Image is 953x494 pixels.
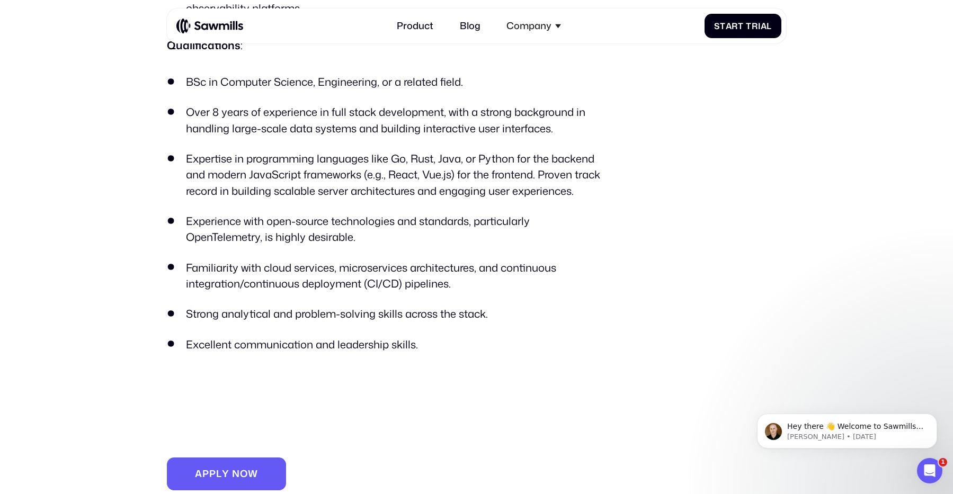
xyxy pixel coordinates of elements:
span: r [752,21,758,31]
li: Excellent communication and leadership skills. [167,336,605,352]
a: Applynow [167,457,286,490]
span: a [761,21,767,31]
span: w [248,468,258,480]
span: l [767,21,772,31]
li: Expertise in programming languages like Go, Rust, Java, or Python for the backend and modern Java... [167,150,605,199]
span: t [738,21,744,31]
span: A [195,468,202,480]
iframe: Intercom notifications message [741,391,953,465]
span: S [714,21,720,31]
span: T [746,21,752,31]
span: r [732,21,738,31]
strong: Qualifications [167,38,241,52]
li: Strong analytical and problem-solving skills across the stack. [167,306,605,321]
li: BSc in Computer Science, Engineering, or a related field. [167,74,605,89]
span: i [758,21,761,31]
span: p [202,468,209,480]
div: Company [506,20,551,32]
li: Familiarity with cloud services, microservices architectures, and continuous integration/continuo... [167,259,605,292]
p: ‍ [167,371,605,390]
span: o [240,468,248,480]
li: Experience with open-source technologies and standards, particularly OpenTelemetry, is highly des... [167,213,605,245]
p: : [167,35,605,55]
span: n [232,468,240,480]
a: Product [390,13,441,39]
div: Company [500,13,568,39]
li: Over 8 years of experience in full stack development, with a strong background in handling large-... [167,104,605,136]
p: ‍ [167,410,605,429]
a: Blog [452,13,487,39]
a: StartTrial [705,14,781,38]
span: l [216,468,222,480]
span: a [726,21,732,31]
iframe: Intercom live chat [917,458,942,483]
span: p [209,468,216,480]
span: 1 [939,458,947,466]
span: t [720,21,726,31]
span: y [222,468,229,480]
